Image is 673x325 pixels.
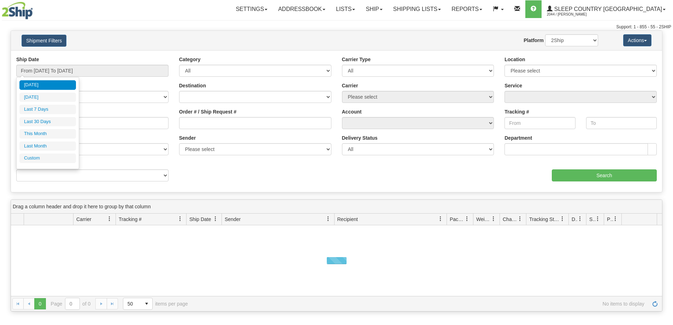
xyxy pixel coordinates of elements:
[19,80,76,90] li: [DATE]
[19,105,76,114] li: Last 7 Days
[230,0,273,18] a: Settings
[19,141,76,151] li: Last Month
[2,2,33,19] img: logo2044.jpg
[435,213,447,225] a: Recipient filter column settings
[51,298,91,310] span: Page of 0
[524,37,544,44] label: Platform
[123,298,188,310] span: items per page
[586,117,657,129] input: To
[34,298,46,309] span: Page 0
[128,300,137,307] span: 50
[2,24,671,30] div: Support: 1 - 855 - 55 - 2SHIP
[16,56,39,63] label: Ship Date
[649,298,661,309] a: Refresh
[504,108,529,115] label: Tracking #
[572,216,578,223] span: Delivery Status
[331,0,360,18] a: Lists
[552,169,657,181] input: Search
[76,216,91,223] span: Carrier
[119,216,142,223] span: Tracking #
[11,200,662,214] div: grid grouping header
[322,213,334,225] a: Sender filter column settings
[189,216,211,223] span: Ship Date
[450,216,465,223] span: Packages
[657,126,672,198] iframe: chat widget
[19,129,76,139] li: This Month
[141,298,152,309] span: select
[607,216,613,223] span: Pickup Status
[446,0,488,18] a: Reports
[19,117,76,127] li: Last 30 Days
[179,134,196,141] label: Sender
[476,216,491,223] span: Weight
[342,134,378,141] label: Delivery Status
[179,108,237,115] label: Order # / Ship Request #
[542,0,671,18] a: Sleep Country [GEOGRAPHIC_DATA] 2044 / [PERSON_NAME]
[104,213,116,225] a: Carrier filter column settings
[179,56,201,63] label: Category
[574,213,586,225] a: Delivery Status filter column settings
[174,213,186,225] a: Tracking # filter column settings
[209,213,222,225] a: Ship Date filter column settings
[504,56,525,63] label: Location
[22,35,66,47] button: Shipment Filters
[592,213,604,225] a: Shipment Issues filter column settings
[19,153,76,163] li: Custom
[589,216,595,223] span: Shipment Issues
[504,134,532,141] label: Department
[360,0,388,18] a: Ship
[504,82,522,89] label: Service
[179,82,206,89] label: Destination
[123,298,153,310] span: Page sizes drop down
[342,82,358,89] label: Carrier
[503,216,518,223] span: Charge
[547,11,600,18] span: 2044 / [PERSON_NAME]
[488,213,500,225] a: Weight filter column settings
[556,213,568,225] a: Tracking Status filter column settings
[388,0,446,18] a: Shipping lists
[623,34,651,46] button: Actions
[273,0,331,18] a: Addressbook
[514,213,526,225] a: Charge filter column settings
[553,6,662,12] span: Sleep Country [GEOGRAPHIC_DATA]
[19,93,76,102] li: [DATE]
[342,108,362,115] label: Account
[225,216,241,223] span: Sender
[342,56,371,63] label: Carrier Type
[529,216,560,223] span: Tracking Status
[198,301,644,307] span: No items to display
[504,117,575,129] input: From
[337,216,358,223] span: Recipient
[461,213,473,225] a: Packages filter column settings
[609,213,621,225] a: Pickup Status filter column settings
